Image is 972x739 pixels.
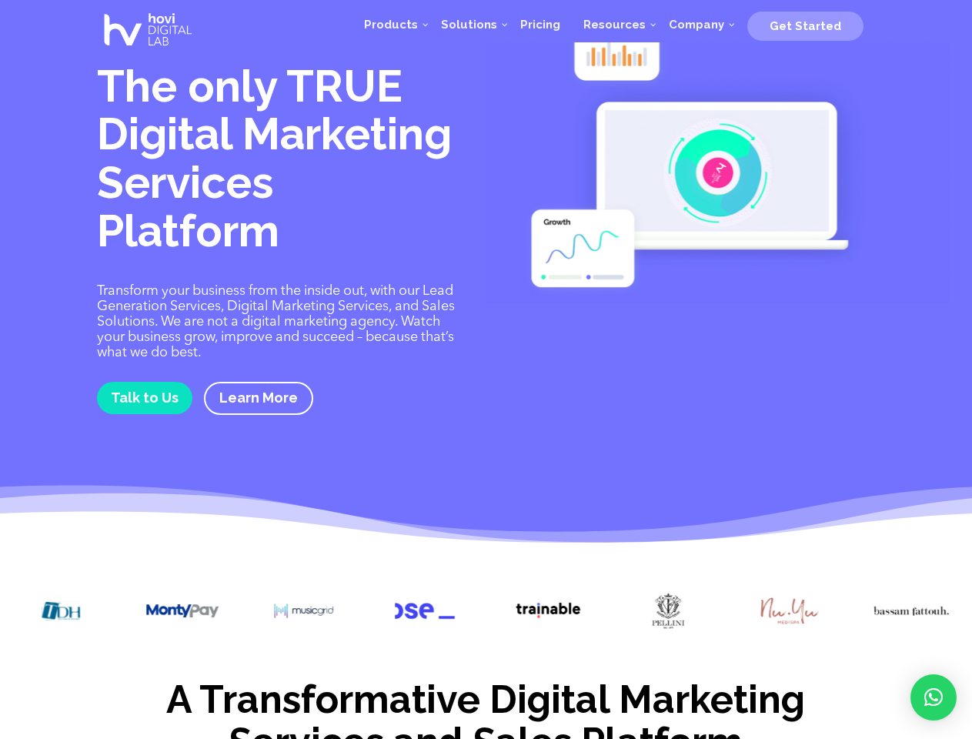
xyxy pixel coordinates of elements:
span: Company [669,18,724,32]
a: Company [657,2,736,48]
a: Products [352,2,429,48]
a: Resources [572,2,657,48]
span: Pricing [520,18,560,32]
img: Digital Marketing Services [486,42,950,303]
a: Talk to Us [97,382,192,413]
a: Pricing [509,2,572,48]
a: Learn More [204,382,313,415]
span: Get Started [770,19,841,33]
a: Solutions [429,2,509,48]
p: Transform your business from the inside out, with our Lead Generation Services, Digital Marketing... [97,284,464,360]
span: Solutions [441,18,497,32]
a: Get Started [747,13,863,36]
span: Products [364,18,418,32]
span: Resources [583,18,646,32]
h1: The only TRUE Digital Marketing Services Platform [97,62,464,263]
